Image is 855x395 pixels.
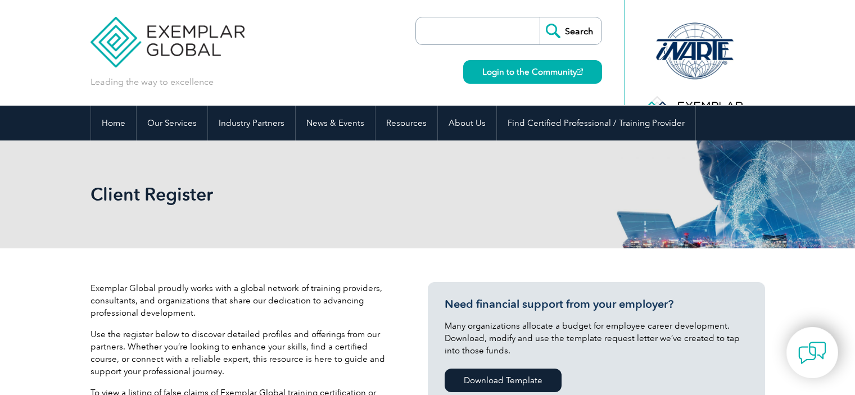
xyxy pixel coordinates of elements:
p: Many organizations allocate a budget for employee career development. Download, modify and use th... [445,320,748,357]
a: Resources [376,106,437,140]
p: Leading the way to excellence [91,76,214,88]
a: Download Template [445,369,562,392]
a: Login to the Community [463,60,602,84]
a: Industry Partners [208,106,295,140]
p: Exemplar Global proudly works with a global network of training providers, consultants, and organ... [91,282,394,319]
a: News & Events [296,106,375,140]
p: Use the register below to discover detailed profiles and offerings from our partners. Whether you... [91,328,394,378]
img: contact-chat.png [798,339,826,367]
h2: Client Register [91,185,563,203]
input: Search [540,17,601,44]
a: Home [91,106,136,140]
h3: Need financial support from your employer? [445,297,748,311]
a: Find Certified Professional / Training Provider [497,106,695,140]
a: About Us [438,106,496,140]
img: open_square.png [577,69,583,75]
a: Our Services [137,106,207,140]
